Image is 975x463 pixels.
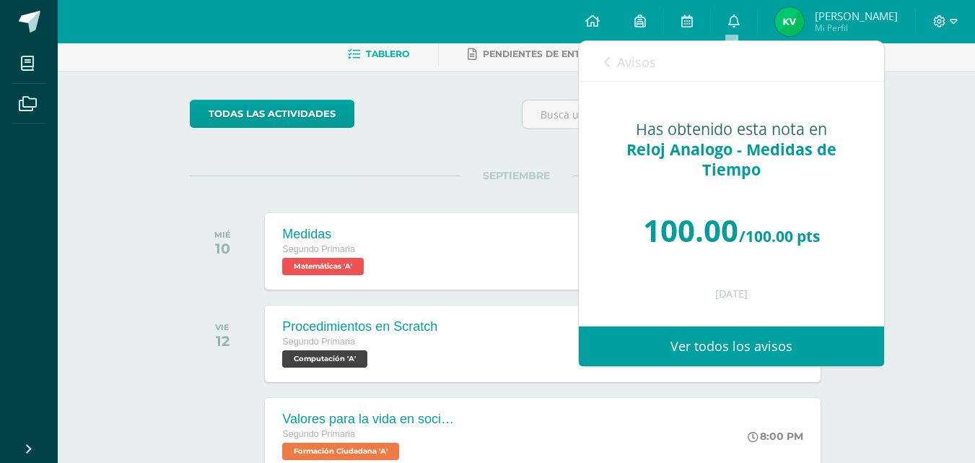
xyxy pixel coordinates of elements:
span: Segundo Primaria [282,429,355,439]
div: Medidas [282,227,367,242]
span: [PERSON_NAME] [815,9,898,23]
div: Procedimientos en Scratch [282,319,437,334]
div: Valores para la vida en sociedad. [282,412,455,427]
span: Avisos [617,53,656,71]
a: Ver todos los avisos [579,326,884,366]
span: Formación Ciudadana 'A' [282,443,399,460]
div: 8:00 PM [748,430,803,443]
a: Pendientes de entrega [468,43,606,66]
div: MIÉ [214,230,231,240]
span: Segundo Primaria [282,244,355,254]
div: [DATE] [608,288,855,300]
span: 100.00 [643,209,738,251]
span: Mi Perfil [815,22,898,34]
a: Tablero [348,43,409,66]
span: Pendientes de entrega [483,48,606,59]
span: SEPTIEMBRE [460,169,573,182]
span: /100.00 pts [739,226,820,246]
div: VIE [215,322,229,332]
span: Tablero [366,48,409,59]
span: Reloj Analogo - Medidas de Tiempo [626,139,836,180]
span: Segundo Primaria [282,337,355,347]
img: 5910c5f15e6352397451622e9e318d61.png [775,7,804,36]
div: 12 [215,332,229,350]
span: Computación 'A' [282,350,367,368]
span: Matemáticas 'A' [282,258,364,275]
div: Has obtenido esta nota en [608,119,855,180]
div: 10 [214,240,231,257]
a: todas las Actividades [190,100,354,128]
input: Busca una actividad próxima aquí... [523,100,842,129]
